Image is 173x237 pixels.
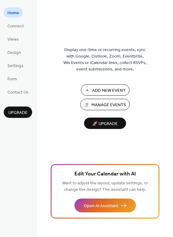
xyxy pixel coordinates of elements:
[84,203,118,209] span: Open AI Assistant
[7,76,17,82] span: Form
[74,199,136,212] button: Open AI Assistant
[4,7,23,18] a: Home
[4,74,21,84] a: Form
[81,84,129,96] button: Add New Event
[84,118,126,129] button: 🚀 Upgrade
[63,47,147,73] span: Display one-time or recurring events, sync with Google, Outlook, Zoom, Eventbrite, Wix Events or ...
[7,10,19,16] span: Home
[4,34,23,44] a: Views
[91,102,126,108] span: Manage Events
[88,120,122,128] span: 🚀 Upgrade
[7,23,24,30] span: Connect
[4,106,32,118] button: Upgrade
[74,170,136,179] span: Edit Your Calendar with AI
[62,179,148,194] span: Want to adjust the layout, update settings, or change the design? The assistant can help.
[4,87,32,97] a: Contact Us
[8,110,27,116] span: Upgrade
[7,89,28,96] span: Contact Us
[7,50,21,56] span: Design
[80,99,130,110] button: Manage Events
[7,63,23,69] span: Settings
[4,60,27,70] a: Settings
[92,87,126,94] span: Add New Event
[7,36,19,43] span: Views
[4,21,27,31] a: Connect
[4,47,25,57] a: Design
